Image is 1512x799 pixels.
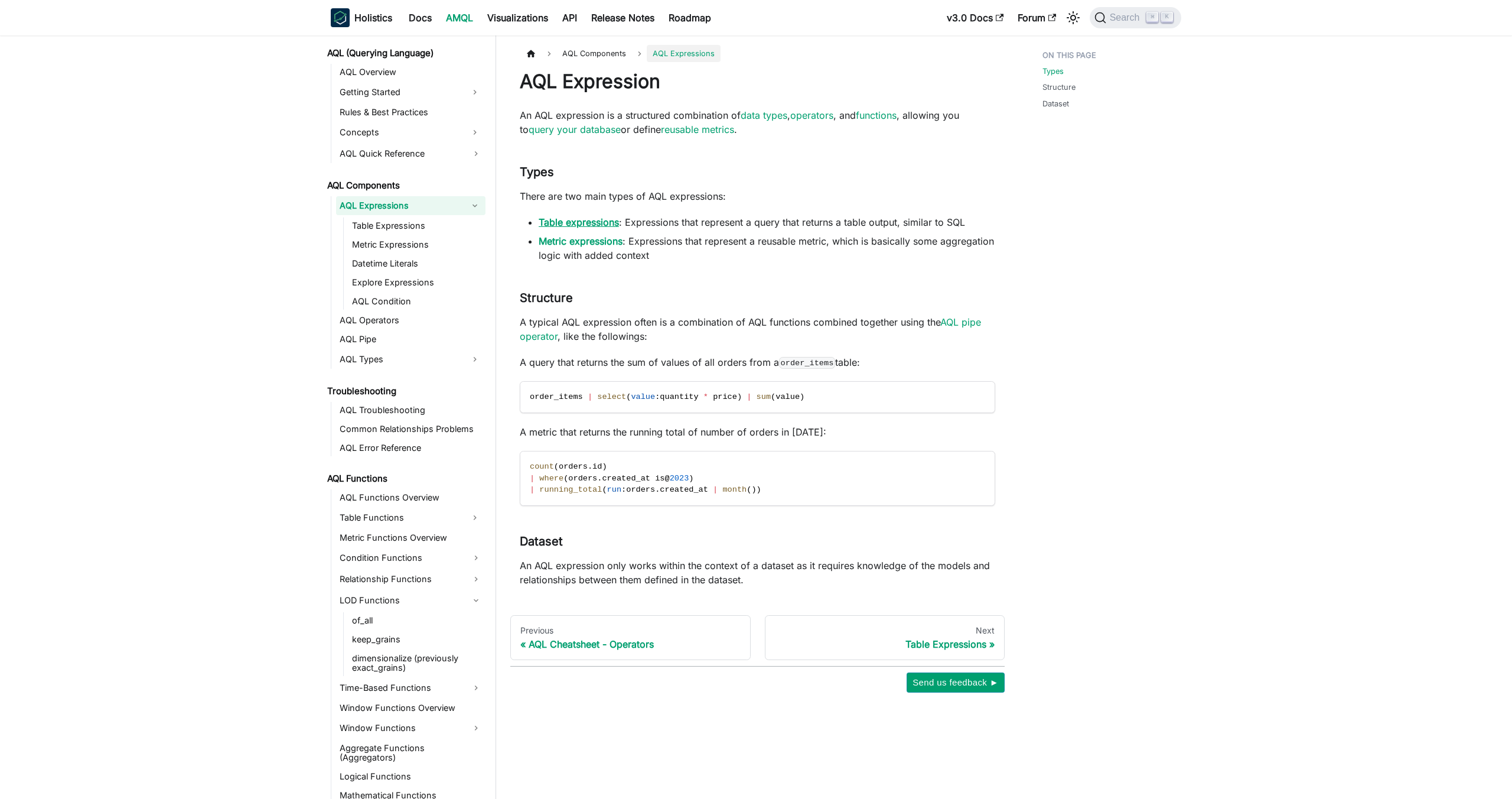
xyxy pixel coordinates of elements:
[520,534,995,549] h3: Dataset
[856,109,897,121] a: functions
[592,462,602,471] span: id
[584,8,661,27] a: Release Notes
[336,719,485,738] a: Window Functions
[336,508,464,527] a: Table Functions
[775,625,995,636] div: Next
[530,392,583,401] span: order_items
[626,392,631,401] span: (
[510,615,1005,660] nav: Docs pages
[556,45,632,62] span: AQL Components
[336,548,485,567] a: Condition Functions
[480,8,555,27] a: Visualizations
[539,215,995,229] li: : Expressions that represent a query that returns a table output, similar to SQL
[665,474,670,483] span: @
[554,462,559,471] span: (
[1064,8,1083,27] button: Switch between dark and light mode (currently light mode)
[1146,12,1158,22] kbd: ⌘
[529,124,621,135] a: query your database
[670,474,689,483] span: 2023
[1106,12,1147,23] span: Search
[336,530,485,546] a: Metric Functions Overview
[713,392,737,401] span: price
[324,383,485,399] a: Troubleshooting
[336,144,485,163] a: AQL Quick Reference
[559,462,588,471] span: orders
[348,217,485,234] a: Table Expressions
[539,234,995,262] li: : Expressions that represent a reusable metric, which is basically some aggregation logic with ad...
[1042,82,1076,93] a: Structure
[1042,66,1064,77] a: Types
[741,109,787,121] a: data types
[607,485,621,494] span: run
[747,392,751,401] span: |
[336,64,485,80] a: AQL Overview
[324,470,485,487] a: AQL Functions
[336,83,464,102] a: Getting Started
[520,638,741,650] div: AQL Cheatsheet - Operators
[336,768,485,785] a: Logical Functions
[626,485,655,494] span: orders
[520,45,542,62] a: Home page
[539,216,619,228] a: Table expressions
[464,196,485,215] button: Collapse sidebar category 'AQL Expressions'
[464,83,485,102] button: Expand sidebar category 'Getting Started'
[348,274,485,291] a: Explore Expressions
[1011,8,1063,27] a: Forum
[336,440,485,456] a: AQL Error Reference
[563,474,568,483] span: (
[336,402,485,418] a: AQL Troubleshooting
[530,462,554,471] span: count
[336,312,485,329] a: AQL Operators
[602,485,607,494] span: (
[520,108,995,137] p: An AQL expression is a structured combination of , , and , allowing you to or define .
[757,392,771,401] span: sum
[319,35,496,799] nav: Docs sidebar
[331,8,392,27] a: HolisticsHolistics
[336,740,485,766] a: Aggregate Functions (Aggregators)
[520,558,995,587] p: An AQL expression only works within the context of a dataset as it requires knowledge of the mode...
[775,392,800,401] span: value
[631,392,655,401] span: value
[520,355,995,369] p: A query that returns the sum of values of all orders from a table:
[800,392,804,401] span: )
[775,638,995,650] div: Table Expressions
[439,8,480,27] a: AMQL
[336,591,485,610] a: LOD Functions
[655,392,660,401] span: :
[336,331,485,347] a: AQL Pipe
[713,485,718,494] span: |
[621,485,626,494] span: :
[530,474,535,483] span: |
[689,474,693,483] span: )
[348,236,485,253] a: Metric Expressions
[655,485,660,494] span: .
[913,675,999,690] span: Send us feedback ►
[602,462,607,471] span: )
[530,485,535,494] span: |
[779,357,835,369] code: order_items
[336,421,485,437] a: Common Relationships Problems
[588,462,592,471] span: .
[324,177,485,194] a: AQL Components
[331,8,350,27] img: Holistics
[661,124,734,135] a: reusable metrics
[660,485,708,494] span: created_at
[1161,12,1173,22] kbd: K
[1090,7,1181,28] button: Search (Command+K)
[539,235,623,247] a: Metric expressions
[520,625,741,636] div: Previous
[520,189,995,203] p: There are two main types of AQL expressions:
[722,485,747,494] span: month
[464,123,485,142] button: Expand sidebar category 'Concepts'
[757,485,761,494] span: )
[520,291,995,306] h3: Structure
[348,255,485,272] a: Datetime Literals
[660,392,698,401] span: quantity
[324,45,485,61] a: AQL (Querying Language)
[402,8,439,27] a: Docs
[348,631,485,648] a: keep_grains
[354,11,392,25] b: Holistics
[655,474,664,483] span: is
[661,8,718,27] a: Roadmap
[464,350,485,369] button: Expand sidebar category 'AQL Types'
